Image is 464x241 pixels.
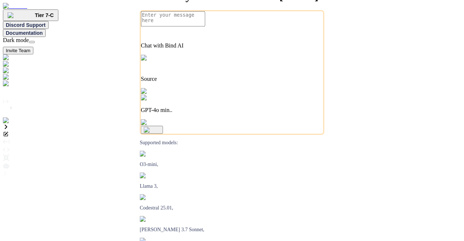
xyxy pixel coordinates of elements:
[3,67,30,74] img: darkChat
[141,55,171,61] img: Pick Tools
[140,140,324,146] p: Supported models:
[3,29,46,37] button: Documentation
[3,37,29,43] span: Dark mode
[144,127,160,133] img: icon
[6,30,43,36] span: Documentation
[140,173,161,178] img: Llama2
[3,80,39,87] img: cloudideIcon
[3,117,26,124] img: settings
[3,74,35,80] img: githubDark
[35,12,54,18] span: Tier 7-C
[141,119,172,126] img: attachment
[140,205,324,211] p: Codestral 25.01,
[3,54,30,61] img: darkChat
[3,3,27,9] img: Bind AI
[141,88,176,95] img: Pick Models
[141,76,323,82] p: Source
[140,227,324,233] p: [PERSON_NAME] 3.7 Sonnet,
[140,162,324,167] p: O3-mini,
[3,61,41,67] img: darkAi-studio
[140,216,159,222] img: claude
[141,42,323,49] p: Chat with Bind AI
[141,95,177,101] img: GPT-4o mini
[3,47,33,54] button: Invite Team
[6,22,46,28] span: Discord Support
[141,107,323,113] p: GPT-4o min..
[140,151,159,157] img: GPT-4
[140,183,324,189] p: Llama 3,
[8,12,35,18] img: premium
[140,194,167,200] img: Mistral-AI
[3,9,58,21] button: premiumTier 7-C
[3,21,49,29] button: Discord Support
